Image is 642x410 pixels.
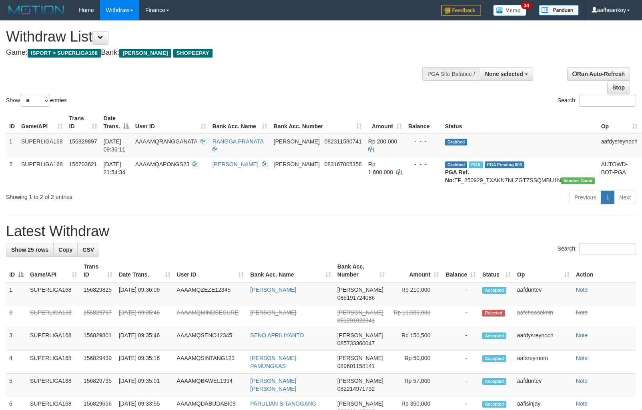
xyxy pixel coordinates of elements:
td: [DATE] 09:36:09 [116,282,174,305]
th: Bank Acc. Number: activate to sort column ascending [271,111,365,134]
th: Status: activate to sort column ascending [479,259,514,282]
span: [PERSON_NAME] [119,49,171,58]
td: SUPERLIGA168 [27,282,80,305]
td: AAAAMQZEZE12345 [174,282,247,305]
img: panduan.png [539,5,579,16]
h1: Latest Withdraw [6,223,636,239]
th: Balance: activate to sort column ascending [442,259,479,282]
td: Rp 150,500 [388,328,443,351]
th: Bank Acc. Name: activate to sort column ascending [247,259,334,282]
td: - [442,282,479,305]
th: Trans ID: activate to sort column ascending [80,259,116,282]
span: SHOPEEPAY [173,49,213,58]
td: Rp 57,000 [388,374,443,396]
td: SUPERLIGA168 [18,134,66,157]
td: aafcheasoknin [514,305,573,328]
td: AAAAMQBAWEL1994 [174,374,247,396]
th: Op: activate to sort column ascending [514,259,573,282]
span: 156829897 [69,138,97,145]
span: None selected [485,71,523,77]
span: [PERSON_NAME] [337,378,383,384]
td: 5 [6,374,27,396]
td: - [442,328,479,351]
img: MOTION_logo.png [6,4,67,16]
th: Status [442,111,598,134]
div: - - - [408,160,439,168]
th: User ID: activate to sort column ascending [174,259,247,282]
input: Search: [579,243,636,255]
td: SUPERLIGA168 [27,305,80,328]
a: 1 [601,191,614,204]
th: Amount: activate to sort column ascending [388,259,443,282]
td: 156829767 [80,305,116,328]
td: 2 [6,157,18,187]
h1: Withdraw List [6,29,420,45]
a: PARULIAN SITANGGANG [250,400,316,407]
span: [PERSON_NAME] [274,161,320,167]
a: Stop [607,81,630,94]
td: [DATE] 09:35:16 [116,351,174,374]
th: Date Trans.: activate to sort column descending [100,111,132,134]
span: [DATE] 09:36:11 [104,138,126,153]
a: Note [576,378,588,384]
span: Accepted [482,332,506,339]
th: Date Trans.: activate to sort column ascending [116,259,174,282]
th: ID [6,111,18,134]
th: Balance [405,111,442,134]
span: CSV [82,247,94,253]
span: Copy 081291022341 to clipboard [337,317,375,324]
select: Showentries [20,95,50,107]
label: Show entries [6,95,67,107]
th: Action [573,259,636,282]
td: 3 [6,328,27,351]
td: AAAAMQSINTANG123 [174,351,247,374]
td: 156829801 [80,328,116,351]
label: Search: [558,243,636,255]
td: 4 [6,351,27,374]
td: 156829825 [80,282,116,305]
span: Rp 200.000 [368,138,397,145]
span: Copy [58,247,72,253]
td: 156829735 [80,374,116,396]
span: [PERSON_NAME] [337,287,383,293]
div: - - - [408,137,439,145]
span: Copy 085191724086 to clipboard [337,295,375,301]
td: SUPERLIGA168 [27,351,80,374]
span: Copy 082214971732 to clipboard [337,386,375,392]
a: RANGGA PRANATA [213,138,263,145]
span: Vendor URL: https://trx31.1velocity.biz [561,177,595,184]
td: aafdysreynoch [514,328,573,351]
a: Note [576,400,588,407]
span: Rejected [482,310,505,316]
th: Trans ID: activate to sort column ascending [66,111,100,134]
td: aafdysreynoch [598,134,641,157]
span: [PERSON_NAME] [274,138,320,145]
div: PGA Site Balance / [422,67,480,81]
a: CSV [77,243,99,257]
span: Copy 083167005358 to clipboard [324,161,361,167]
td: SUPERLIGA168 [27,374,80,396]
span: Accepted [482,355,506,362]
span: Marked by aafchhiseyha [469,161,483,168]
span: 34 [521,2,532,9]
td: - [442,374,479,396]
td: aafduntev [514,374,573,396]
th: ID: activate to sort column descending [6,259,27,282]
span: Grabbed [445,139,467,145]
td: aafduntev [514,282,573,305]
a: Note [576,309,588,316]
a: Note [576,355,588,361]
span: [PERSON_NAME] [337,355,383,361]
span: ISPORT > SUPERLIGA168 [28,49,101,58]
td: - [442,351,479,374]
img: Button%20Memo.svg [493,5,527,16]
label: Search: [558,95,636,107]
a: Previous [569,191,601,204]
a: Show 25 rows [6,243,54,257]
td: - [442,305,479,328]
a: Note [576,287,588,293]
input: Search: [579,95,636,107]
td: 156829439 [80,351,116,374]
td: [DATE] 09:35:01 [116,374,174,396]
span: Accepted [482,378,506,385]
